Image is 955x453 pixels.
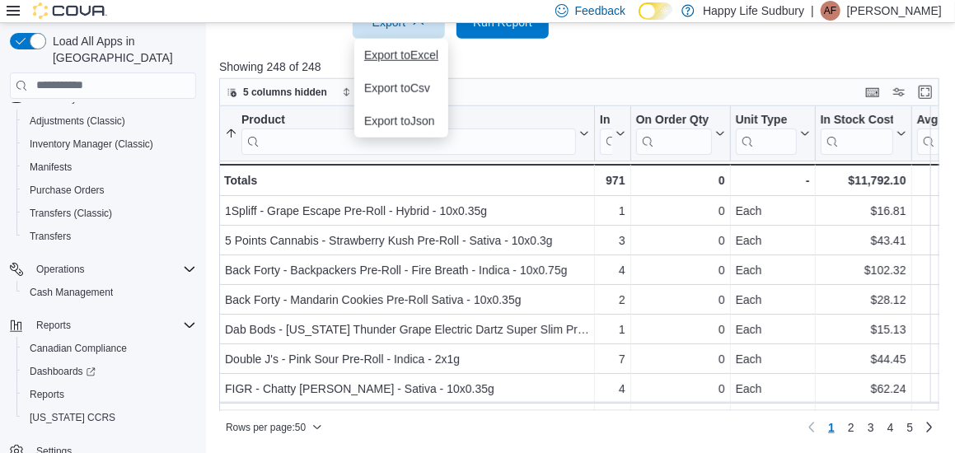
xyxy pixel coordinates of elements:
span: Reports [36,319,71,332]
div: In Stock Qty [600,112,612,128]
button: Enter fullscreen [915,82,935,102]
span: Purchase Orders [23,180,196,200]
a: Cash Management [23,283,119,302]
span: Transfers [30,230,71,243]
p: [PERSON_NAME] [847,1,942,21]
button: In Stock Cost [821,112,906,154]
div: Each [736,290,810,310]
div: 0 [636,409,725,428]
a: Page 4 of 5 [881,414,901,441]
div: Amanda Filiatrault [821,1,840,21]
span: Inventory Manager (Classic) [30,138,153,151]
span: Rows per page : 50 [226,421,306,434]
div: 7 [600,349,625,369]
div: Back Forty - Backpackers Pre-Roll - Fire Breath - Indica - 10x0.75g [225,260,589,280]
span: 5 columns hidden [243,86,327,99]
button: Page 1 of 5 [822,414,841,441]
button: Previous page [802,418,822,437]
span: Operations [30,259,196,279]
div: In Stock Cost [821,112,893,128]
span: Washington CCRS [23,408,196,427]
button: Operations [30,259,91,279]
span: Reports [30,315,196,335]
button: Export toJson [354,105,448,138]
span: Transfers [23,226,196,246]
button: Export toCsv [354,72,448,105]
a: Inventory Manager (Classic) [23,134,160,154]
div: 0 [636,231,725,250]
span: 1 [828,419,835,436]
div: 3 [600,231,625,250]
div: 2 [600,409,625,428]
div: FIGR - Jungle Fumes Pre-Roll - Sativa - 10x0.35g [225,409,589,428]
button: Display options [889,82,909,102]
div: 971 [600,170,625,190]
button: Purchase Orders [16,179,203,202]
div: In Stock Cost [821,112,893,154]
button: Keyboard shortcuts [863,82,882,102]
div: $62.24 [821,379,906,399]
div: 0 [636,290,725,310]
div: Each [736,201,810,221]
span: 2 [848,419,854,436]
p: Showing 248 of 248 [219,58,947,75]
div: 4 [600,260,625,280]
div: $16.81 [821,201,906,221]
nav: Pagination for preceding grid [802,414,939,441]
div: Each [736,320,810,339]
a: Manifests [23,157,78,177]
a: Canadian Compliance [23,339,133,358]
button: Export toExcel [354,39,448,72]
div: Product [241,112,576,128]
div: 0 [636,201,725,221]
span: Feedback [575,2,625,19]
span: Purchase Orders [30,184,105,197]
span: Manifests [30,161,72,174]
span: [US_STATE] CCRS [30,411,115,424]
p: Happy Life Sudbury [703,1,804,21]
input: Dark Mode [639,2,673,20]
button: Reports [16,383,203,406]
div: Each [736,231,810,250]
button: Manifests [16,156,203,179]
a: Transfers [23,226,77,246]
span: Inventory Manager (Classic) [23,134,196,154]
span: Transfers (Classic) [23,203,196,223]
span: Reports [23,385,196,404]
span: Export to Csv [364,82,438,95]
button: 5 columns hidden [220,82,334,102]
div: $43.41 [821,231,906,250]
span: Load All Apps in [GEOGRAPHIC_DATA] [46,33,196,66]
span: Dashboards [23,362,196,381]
div: Product [241,112,576,154]
div: 0 [636,170,725,190]
button: Cash Management [16,281,203,304]
div: Each [736,409,810,428]
div: Dab Bods - [US_STATE] Thunder Grape Electric Dartz Super Slim Pre-Roll - Hybrid - 10x0.4g [225,320,589,339]
div: Each [736,379,810,399]
div: In Stock Qty [600,112,612,154]
span: Canadian Compliance [23,339,196,358]
div: Unit Type [736,112,797,154]
div: $31.12 [821,409,906,428]
button: Reports [3,314,203,337]
div: $44.45 [821,349,906,369]
a: Dashboards [23,362,102,381]
span: 3 [868,419,874,436]
span: Canadian Compliance [30,342,127,355]
div: Unit Type [736,112,797,128]
div: - [736,170,810,190]
div: Double J's - Pink Sour Pre-Roll - Indica - 2x1g [225,349,589,369]
a: [US_STATE] CCRS [23,408,122,427]
div: 2 [600,290,625,310]
span: AF [824,1,836,21]
span: Export to Excel [364,49,438,62]
button: 3 fields sorted [335,82,432,102]
button: Product [225,112,589,154]
button: Transfers (Classic) [16,202,203,225]
span: Manifests [23,157,196,177]
span: Operations [36,263,85,276]
div: 0 [636,260,725,280]
div: $28.12 [821,290,906,310]
a: Transfers (Classic) [23,203,119,223]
